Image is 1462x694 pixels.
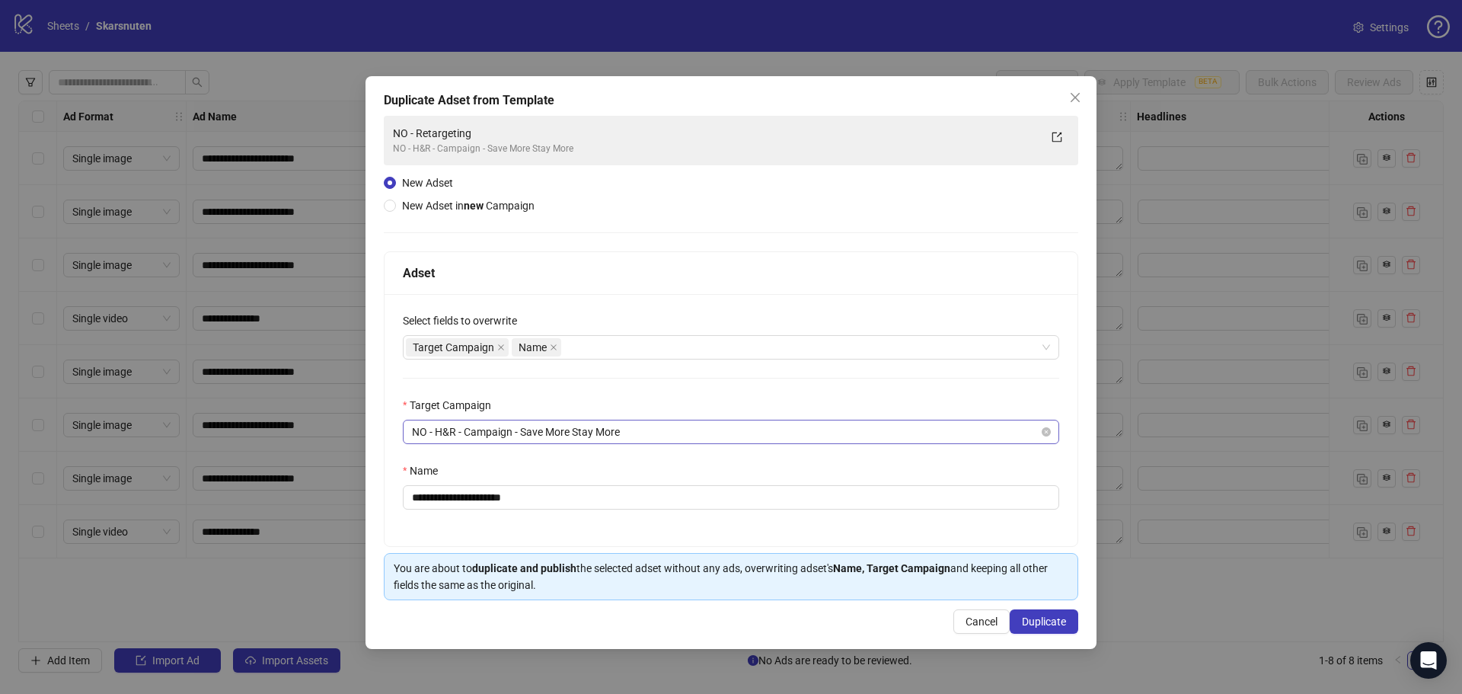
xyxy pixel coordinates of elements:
div: Duplicate Adset from Template [384,91,1078,110]
strong: Name, Target Campaign [833,562,950,574]
label: Select fields to overwrite [403,312,527,329]
span: Target Campaign [413,339,494,356]
span: Name [519,339,547,356]
span: close [1069,91,1081,104]
button: Duplicate [1010,609,1078,634]
div: You are about to the selected adset without any ads, overwriting adset's and keeping all other fi... [394,560,1068,593]
span: New Adset in Campaign [402,200,535,212]
div: NO - H&R - Campaign - Save More Stay More [393,142,1039,156]
span: New Adset [402,177,453,189]
input: Name [403,485,1059,510]
div: Adset [403,264,1059,283]
button: Cancel [953,609,1010,634]
span: close-circle [1042,427,1051,437]
label: Name [403,462,448,479]
span: Duplicate [1022,616,1066,628]
span: Target Campaign [406,338,509,357]
span: export [1052,132,1062,142]
label: Target Campaign [403,397,501,414]
strong: duplicate and publish [472,562,576,574]
span: NO - H&R - Campaign - Save More Stay More [412,421,1050,443]
span: Cancel [966,616,998,628]
span: close [497,344,505,351]
div: NO - Retargeting [393,125,1039,142]
strong: new [464,200,484,212]
button: Close [1063,85,1087,110]
div: Open Intercom Messenger [1410,642,1447,679]
span: Name [512,338,561,357]
span: close [550,344,557,351]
